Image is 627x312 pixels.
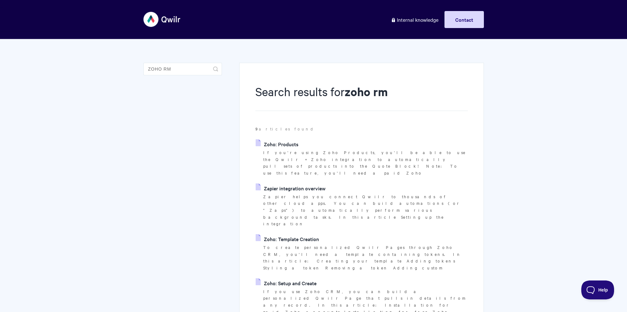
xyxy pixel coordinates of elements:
iframe: Toggle Customer Support [581,280,614,299]
input: Search [143,63,222,75]
p: Zapier helps you connect Qwilr to thousands of other cloud apps. You can build automations (or "Z... [263,193,467,228]
h1: Search results for [255,84,467,111]
strong: zoho rm [345,84,388,99]
a: Zoho: Products [256,139,299,149]
p: If you're using Zoho Products, you'll be able to use the Qwilr + Zoho integration to automaticall... [263,149,467,176]
a: Zapier integration overview [256,183,326,193]
strong: 9 [255,126,259,132]
a: Internal knowledge [386,11,443,28]
a: Zoho: Setup and Create [256,278,316,288]
a: Contact [444,11,484,28]
p: articles found [255,125,467,132]
a: Zoho: Template Creation [256,234,319,244]
img: Qwilr Help Center [143,8,181,31]
p: To create personalized Qwilr Pages through Zoho CRM, you'll need a template containing tokens. In... [263,244,467,271]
